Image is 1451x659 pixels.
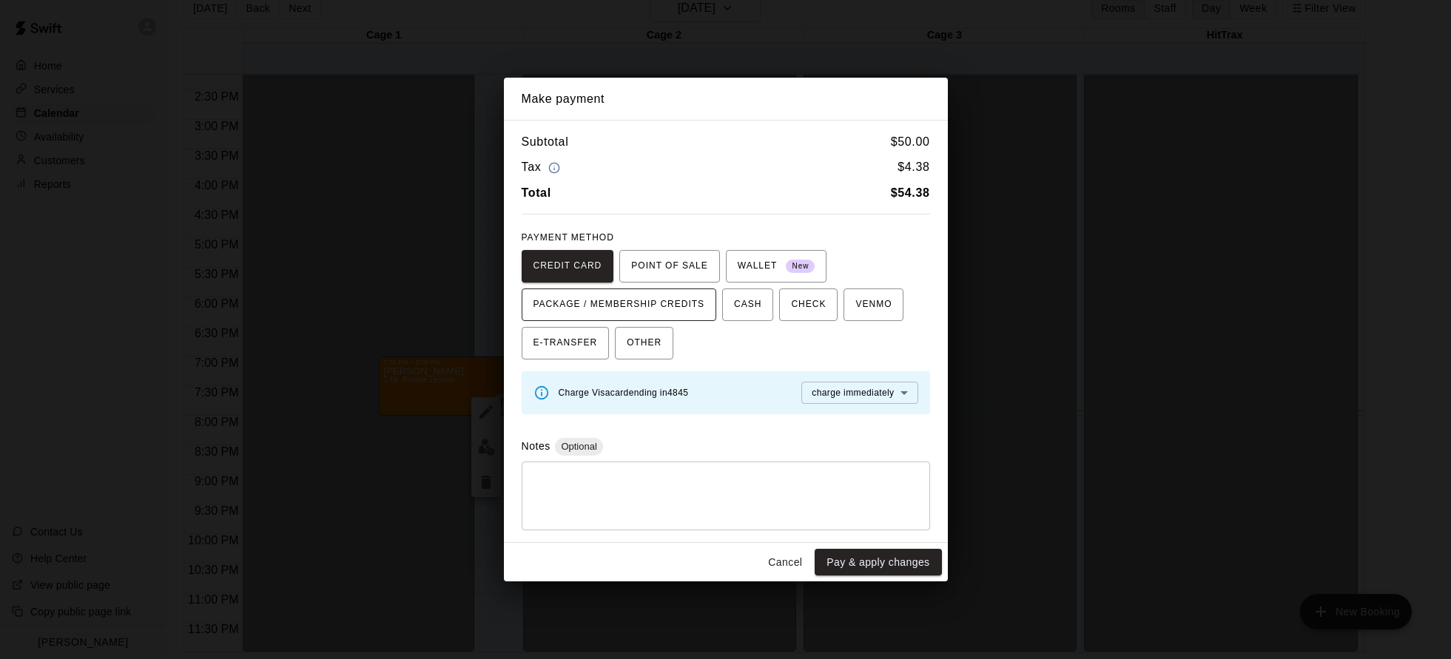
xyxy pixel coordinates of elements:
[734,293,761,317] span: CASH
[522,132,569,152] h6: Subtotal
[504,78,948,121] h2: Make payment
[522,327,610,359] button: E-TRANSFER
[555,441,602,452] span: Optional
[722,288,773,321] button: CASH
[898,158,929,178] h6: $ 4.38
[631,254,707,278] span: POINT OF SALE
[522,232,614,243] span: PAYMENT METHOD
[844,288,903,321] button: VENMO
[891,132,930,152] h6: $ 50.00
[615,327,673,359] button: OTHER
[522,288,717,321] button: PACKAGE / MEMBERSHIP CREDITS
[619,250,719,283] button: POINT OF SALE
[522,186,551,199] b: Total
[627,331,661,355] span: OTHER
[786,257,815,277] span: New
[812,388,894,398] span: charge immediately
[522,250,614,283] button: CREDIT CARD
[855,293,892,317] span: VENMO
[559,388,689,398] span: Charge Visa card ending in 4845
[791,293,826,317] span: CHECK
[779,288,838,321] button: CHECK
[738,254,815,278] span: WALLET
[761,549,809,576] button: Cancel
[533,331,598,355] span: E-TRANSFER
[815,549,941,576] button: Pay & apply changes
[522,440,551,452] label: Notes
[891,186,930,199] b: $ 54.38
[726,250,827,283] button: WALLET New
[533,293,705,317] span: PACKAGE / MEMBERSHIP CREDITS
[533,254,602,278] span: CREDIT CARD
[522,158,565,178] h6: Tax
